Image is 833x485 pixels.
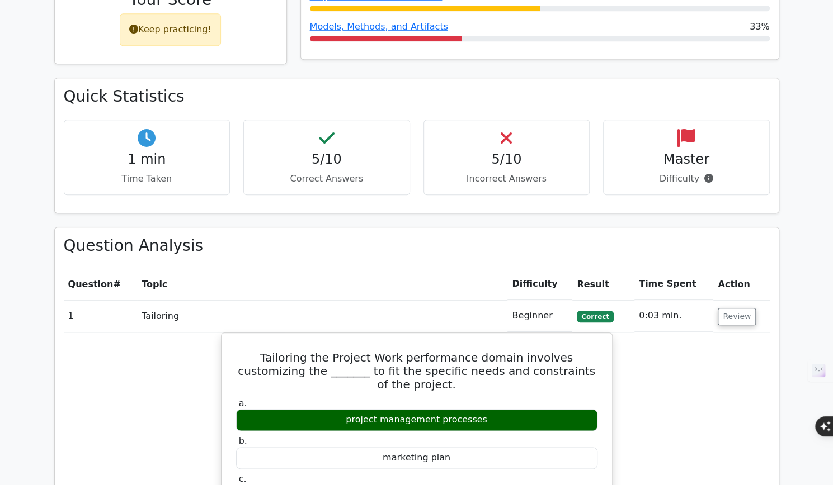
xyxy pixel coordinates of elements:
[634,268,713,300] th: Time Spent
[236,447,597,469] div: marketing plan
[73,172,221,186] p: Time Taken
[239,473,247,484] span: c.
[433,151,581,168] h4: 5/10
[613,172,760,186] p: Difficulty
[713,268,769,300] th: Action
[507,268,572,300] th: Difficulty
[73,151,221,168] h4: 1 min
[120,13,221,46] div: Keep practicing!
[253,151,401,168] h4: 5/10
[64,236,770,255] h3: Question Analysis
[507,300,572,332] td: Beginner
[68,279,114,289] span: Question
[235,351,599,391] h5: Tailoring the Project Work performance domain involves customizing the _______ to fit the specifi...
[750,20,770,34] span: 33%
[137,268,507,300] th: Topic
[577,311,613,322] span: Correct
[137,300,507,332] td: Tailoring
[253,172,401,186] p: Correct Answers
[613,151,760,168] h4: Master
[572,268,634,300] th: Result
[236,409,597,431] div: project management processes
[634,300,713,332] td: 0:03 min.
[239,435,247,446] span: b.
[64,300,138,332] td: 1
[433,172,581,186] p: Incorrect Answers
[239,398,247,408] span: a.
[64,87,770,106] h3: Quick Statistics
[310,21,448,32] a: Models, Methods, and Artifacts
[64,268,138,300] th: #
[718,308,756,325] button: Review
